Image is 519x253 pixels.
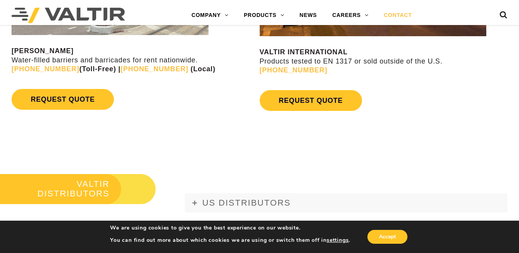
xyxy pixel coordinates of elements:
button: Accept [367,230,407,244]
a: [PHONE_NUMBER] [12,65,79,73]
strong: (Toll-Free) | [12,65,120,73]
p: You can find out more about which cookies we are using or switch them off in . [110,237,350,244]
a: NEWS [292,8,324,23]
button: settings [327,237,349,244]
a: REQUEST QUOTE [260,90,362,111]
a: PRODUCTS [236,8,292,23]
strong: [PERSON_NAME] [12,47,73,55]
a: REQUEST QUOTE [12,89,114,110]
strong: VALTIR INTERNATIONAL [260,48,348,56]
a: COMPANY [184,8,236,23]
p: Water-filled barriers and barricades for rent nationwide. [12,47,258,74]
strong: (Local) [190,65,215,73]
a: CAREERS [325,8,376,23]
a: [PHONE_NUMBER] [260,66,327,74]
a: CONTACT [376,8,420,23]
img: Valtir [12,8,125,23]
span: US DISTRIBUTORS [202,198,291,208]
a: US DISTRIBUTORS [185,193,507,213]
a: [PHONE_NUMBER] [120,65,188,73]
p: We are using cookies to give you the best experience on our website. [110,225,350,231]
